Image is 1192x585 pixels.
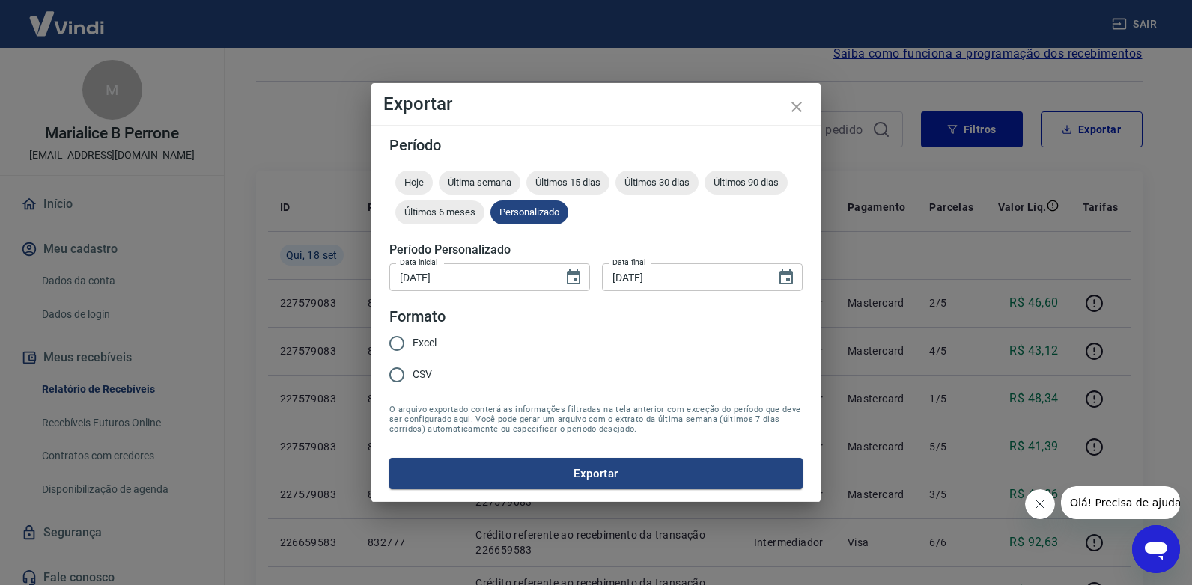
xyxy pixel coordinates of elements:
[395,200,484,224] div: Últimos 6 meses
[389,242,803,257] h5: Período Personalizado
[490,200,568,224] div: Personalizado
[705,171,788,195] div: Últimos 90 dias
[400,257,438,268] label: Data inicial
[389,306,446,328] legend: Formato
[559,263,589,292] button: Choose date, selected date is 18 de set de 2025
[602,263,765,291] input: DD/MM/YYYY
[612,257,646,268] label: Data final
[389,138,803,153] h5: Período
[615,171,699,195] div: Últimos 30 dias
[439,177,520,188] span: Última semana
[526,177,609,188] span: Últimos 15 dias
[395,177,433,188] span: Hoje
[413,335,437,351] span: Excel
[1025,489,1055,519] iframe: Fechar mensagem
[439,171,520,195] div: Última semana
[383,95,809,113] h4: Exportar
[9,10,126,22] span: Olá! Precisa de ajuda?
[771,263,801,292] button: Choose date, selected date is 18 de set de 2025
[490,206,568,218] span: Personalizado
[615,177,699,188] span: Últimos 30 dias
[389,263,553,291] input: DD/MM/YYYY
[413,367,432,382] span: CSV
[395,171,433,195] div: Hoje
[779,89,815,125] button: close
[1061,486,1180,519] iframe: Mensagem da empresa
[705,177,788,188] span: Últimos 90 dias
[526,171,609,195] div: Últimos 15 dias
[395,206,484,218] span: Últimos 6 meses
[389,458,803,489] button: Exportar
[389,405,803,434] span: O arquivo exportado conterá as informações filtradas na tela anterior com exceção do período que ...
[1132,525,1180,573] iframe: Botão para abrir a janela de mensagens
